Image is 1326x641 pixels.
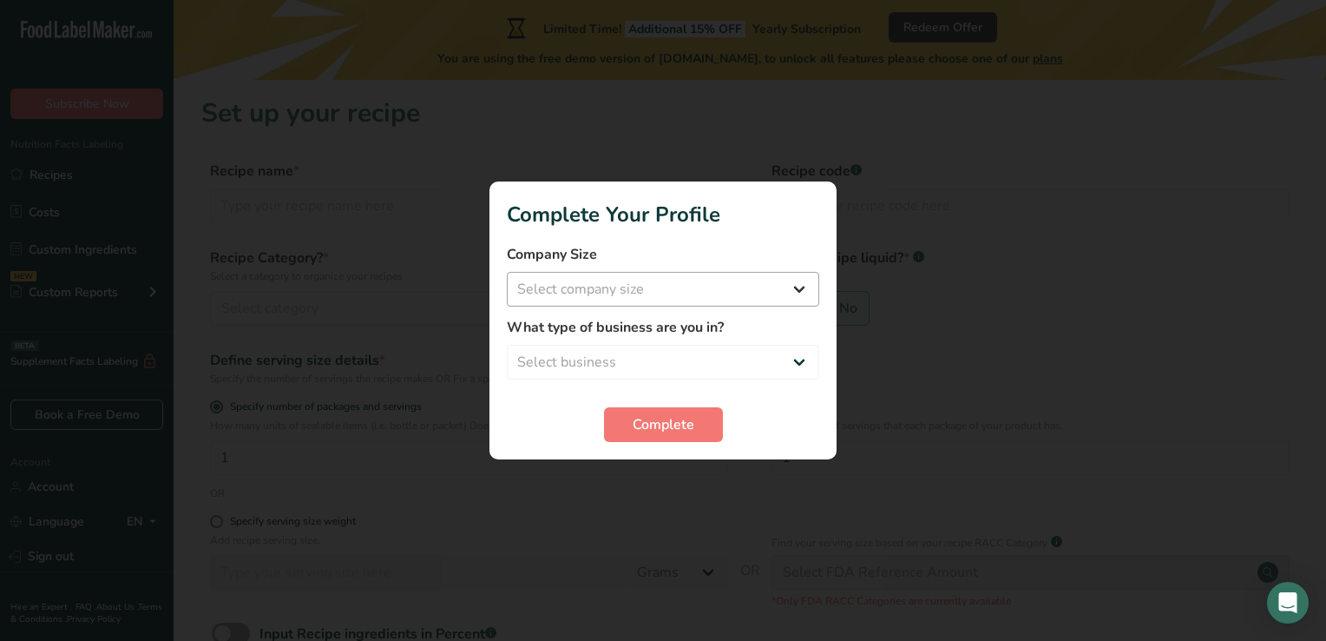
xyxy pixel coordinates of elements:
h1: Complete Your Profile [507,199,819,230]
div: Open Intercom Messenger [1267,582,1309,624]
label: What type of business are you in? [507,317,819,338]
span: Complete [633,414,694,435]
label: Company Size [507,244,819,265]
button: Complete [604,407,723,442]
